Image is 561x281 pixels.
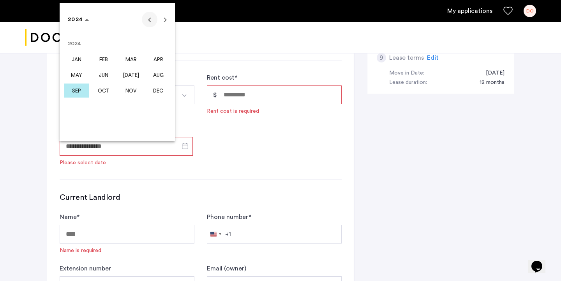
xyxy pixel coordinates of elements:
[145,67,172,83] button: August 2024
[119,68,143,82] span: [DATE]
[146,84,171,98] span: DEC
[90,67,117,83] button: June 2024
[117,83,145,98] button: November 2024
[145,83,172,98] button: December 2024
[92,68,116,82] span: JUN
[117,67,145,83] button: July 2024
[92,84,116,98] span: OCT
[92,52,116,66] span: FEB
[142,12,157,27] button: Previous year
[146,52,171,66] span: APR
[119,84,143,98] span: NOV
[528,250,553,273] iframe: chat widget
[117,52,145,67] button: March 2024
[65,12,92,27] button: Choose date
[90,83,117,98] button: October 2024
[63,83,90,98] button: September 2024
[68,17,83,22] span: 2024
[146,68,171,82] span: AUG
[145,52,172,67] button: April 2024
[64,68,89,82] span: MAY
[64,52,89,66] span: JAN
[157,12,173,27] button: Next year
[63,67,90,83] button: May 2024
[90,52,117,67] button: February 2024
[63,52,90,67] button: January 2024
[119,52,143,66] span: MAR
[64,84,89,98] span: SEP
[63,36,172,52] td: 2024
